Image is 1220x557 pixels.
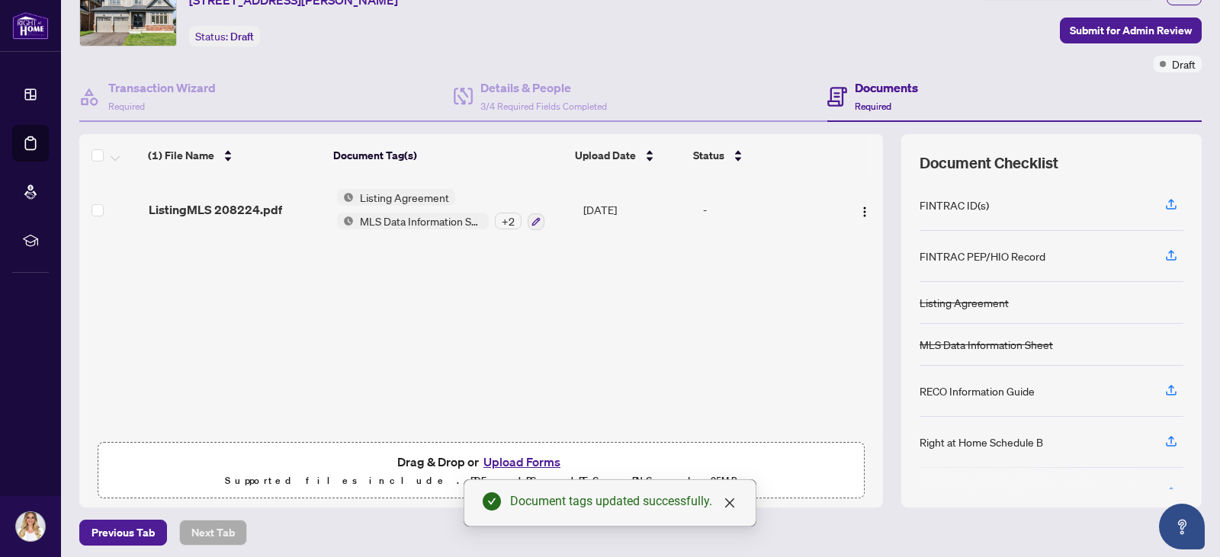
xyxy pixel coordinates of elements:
img: Status Icon [337,213,354,229]
button: Next Tab [179,520,247,546]
span: Submit for Admin Review [1070,18,1192,43]
th: Document Tag(s) [327,134,569,177]
div: Right at Home Schedule B [920,434,1043,450]
span: (1) File Name [148,147,214,164]
div: Listing Agreement [920,294,1009,311]
span: Drag & Drop orUpload FormsSupported files include .PDF, .JPG, .JPEG, .PNG under25MB [98,443,864,499]
div: Status: [189,26,260,46]
span: Document Checklist [920,152,1058,174]
button: Status IconListing AgreementStatus IconMLS Data Information Sheet+2 [337,189,544,230]
th: (1) File Name [142,134,327,177]
span: Previous Tab [91,520,155,545]
h4: Details & People [480,78,607,97]
span: Drag & Drop or [397,452,565,472]
img: Logo [859,206,871,218]
div: + 2 [495,213,522,229]
span: Draft [230,30,254,43]
button: Upload Forms [479,452,565,472]
img: Profile Icon [16,512,45,541]
div: FINTRAC PEP/HIO Record [920,248,1045,264]
span: MLS Data Information Sheet [354,213,489,229]
button: Logo [852,197,877,222]
span: ListingMLS 208224.pdf [149,200,282,219]
th: Upload Date [569,134,687,177]
span: Required [855,101,891,112]
img: Status Icon [337,189,354,206]
button: Previous Tab [79,520,167,546]
span: check-circle [483,492,501,511]
th: Status [687,134,830,177]
button: Open asap [1159,504,1205,549]
span: Status [693,147,724,164]
h4: Documents [855,78,918,97]
a: Close [721,495,738,511]
div: - [703,201,836,218]
button: Submit for Admin Review [1060,18,1202,43]
h4: Transaction Wizard [108,78,216,97]
p: Supported files include .PDF, .JPG, .JPEG, .PNG under 25 MB [108,472,855,490]
span: 3/4 Required Fields Completed [480,101,607,112]
div: RECO Information Guide [920,383,1035,399]
td: [DATE] [577,177,697,242]
span: Draft [1172,56,1196,72]
div: MLS Data Information Sheet [920,336,1053,353]
div: FINTRAC ID(s) [920,197,989,213]
span: Upload Date [575,147,636,164]
span: close [724,497,736,509]
img: logo [12,11,49,40]
span: Required [108,101,145,112]
span: Listing Agreement [354,189,455,206]
div: Document tags updated successfully. [510,492,737,511]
